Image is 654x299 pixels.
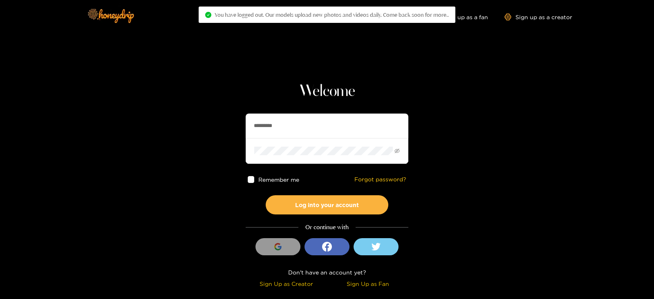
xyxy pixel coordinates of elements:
[246,223,408,232] div: Or continue with
[394,148,400,154] span: eye-invisible
[329,279,406,288] div: Sign Up as Fan
[259,176,300,183] span: Remember me
[215,11,449,18] span: You have logged out. Our models upload new photos and videos daily. Come back soon for more..
[354,176,406,183] a: Forgot password?
[246,82,408,101] h1: Welcome
[246,268,408,277] div: Don't have an account yet?
[205,12,211,18] span: check-circle
[432,13,488,20] a: Sign up as a fan
[504,13,572,20] a: Sign up as a creator
[266,195,388,214] button: Log into your account
[248,279,325,288] div: Sign Up as Creator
